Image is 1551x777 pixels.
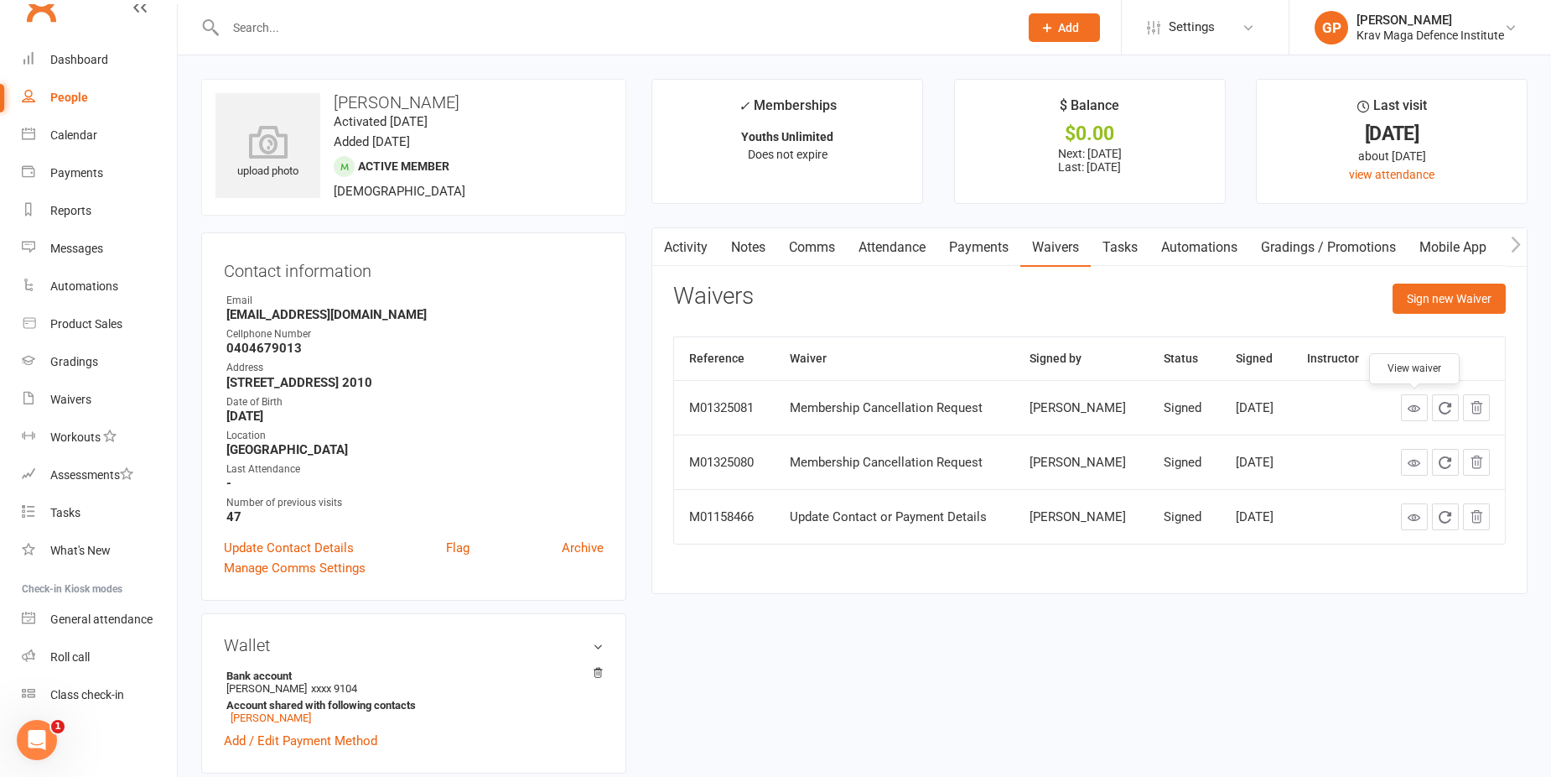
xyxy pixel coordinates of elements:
div: upload photo [215,125,320,180]
time: Activated [DATE] [334,114,428,129]
a: Add / Edit Payment Method [224,731,377,751]
a: Dashboard [22,41,177,79]
div: [PERSON_NAME] [1356,13,1504,28]
a: Automations [22,268,177,305]
strong: [DATE] [226,409,604,424]
div: Krav Maga Defence Institute [1356,28,1504,43]
span: Does not expire [748,148,827,161]
div: Last visit [1357,95,1427,125]
iframe: Intercom live chat [17,720,57,760]
div: Update Contact or Payment Details [790,510,1000,524]
div: Location [226,428,604,444]
h3: [PERSON_NAME] [215,93,612,112]
a: Workouts [22,419,177,456]
div: M01158466 [689,510,759,524]
a: Attendance [847,228,937,267]
div: Cellphone Number [226,326,604,342]
div: Address [226,360,604,376]
div: Gradings [50,355,98,368]
a: Assessments [22,456,177,494]
a: Automations [1149,228,1249,267]
h3: Contact information [224,255,604,280]
div: Membership Cancellation Request [790,401,1000,415]
span: Active member [358,159,449,173]
li: [PERSON_NAME] [224,667,604,727]
a: Notes [719,228,777,267]
div: What's New [50,544,111,557]
strong: Youths Unlimited [741,130,833,143]
div: [DATE] [1236,456,1278,470]
div: [PERSON_NAME] [1030,401,1133,415]
div: [DATE] [1236,401,1278,415]
strong: 0404679013 [226,341,604,356]
div: Signed [1164,401,1206,415]
a: People [22,79,177,117]
span: Add [1058,21,1079,34]
a: General attendance kiosk mode [22,601,177,639]
time: Added [DATE] [334,134,410,149]
div: Signed [1164,510,1206,524]
strong: Bank account [226,670,595,682]
a: Waivers [1020,228,1091,267]
th: Signed [1221,337,1293,380]
div: Dashboard [50,53,108,66]
div: about [DATE] [1272,147,1512,165]
div: Last Attendance [226,462,604,477]
input: Search... [220,16,1007,39]
div: [DATE] [1272,125,1512,143]
a: Calendar [22,117,177,154]
div: Roll call [50,650,90,664]
a: Payments [22,154,177,192]
div: Signed [1164,456,1206,470]
a: Product Sales [22,305,177,343]
div: Memberships [739,95,837,126]
strong: [EMAIL_ADDRESS][DOMAIN_NAME] [226,307,604,322]
div: Email [226,293,604,309]
th: Status [1149,337,1221,380]
div: [PERSON_NAME] [1030,510,1133,524]
div: Reports [50,204,91,217]
h3: Wallet [224,636,604,654]
div: Assessments [50,468,133,482]
div: M01325081 [689,401,759,415]
div: Calendar [50,128,97,142]
a: Archive [562,538,604,558]
div: Waivers [50,393,91,406]
p: Next: [DATE] Last: [DATE] [970,147,1210,174]
div: Automations [50,279,118,293]
a: Activity [652,228,719,267]
th: Reference [674,337,774,380]
a: Manage Comms Settings [224,558,366,578]
strong: 47 [226,509,604,524]
div: Number of previous visits [226,495,604,511]
a: Update Contact Details [224,538,354,558]
a: Gradings [22,343,177,381]
span: 1 [51,720,65,733]
th: Waiver [775,337,1015,380]
div: Workouts [50,430,101,444]
strong: [GEOGRAPHIC_DATA] [226,442,604,457]
a: [PERSON_NAME] [231,712,311,724]
div: Payments [50,166,103,180]
a: Flag [446,538,469,558]
div: Date of Birth [226,394,604,410]
a: Comms [777,228,847,267]
div: Messages [50,242,103,255]
div: Class check-in [50,688,124,701]
a: Gradings / Promotions [1249,228,1408,267]
div: Membership Cancellation Request [790,456,1000,470]
strong: Account shared with following contacts [226,699,595,712]
div: $0.00 [970,125,1210,143]
span: xxxx 9104 [311,682,357,695]
div: General attendance [50,613,153,626]
a: Reports [22,192,177,230]
span: Settings [1169,8,1215,46]
a: Tasks [22,494,177,532]
span: [DEMOGRAPHIC_DATA] [334,184,465,199]
div: [PERSON_NAME] [1030,456,1133,470]
strong: [STREET_ADDRESS] 2010 [226,375,604,390]
a: What's New [22,532,177,570]
a: Tasks [1091,228,1149,267]
div: [DATE] [1236,510,1278,524]
div: Product Sales [50,317,122,331]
